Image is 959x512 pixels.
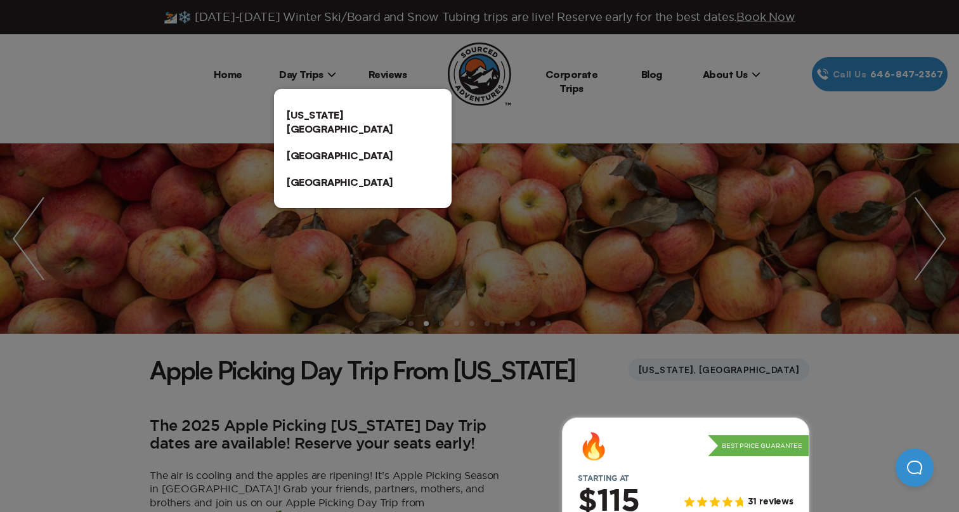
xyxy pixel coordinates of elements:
a: [GEOGRAPHIC_DATA] [274,142,452,169]
a: [GEOGRAPHIC_DATA] [274,169,452,195]
div: 🔥 [578,433,610,459]
span: Starting at [563,474,644,483]
a: [US_STATE][GEOGRAPHIC_DATA] [274,102,452,142]
iframe: Help Scout Beacon - Open [896,449,934,487]
span: 31 reviews [748,497,793,508]
p: Best Price Guarantee [708,435,809,457]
